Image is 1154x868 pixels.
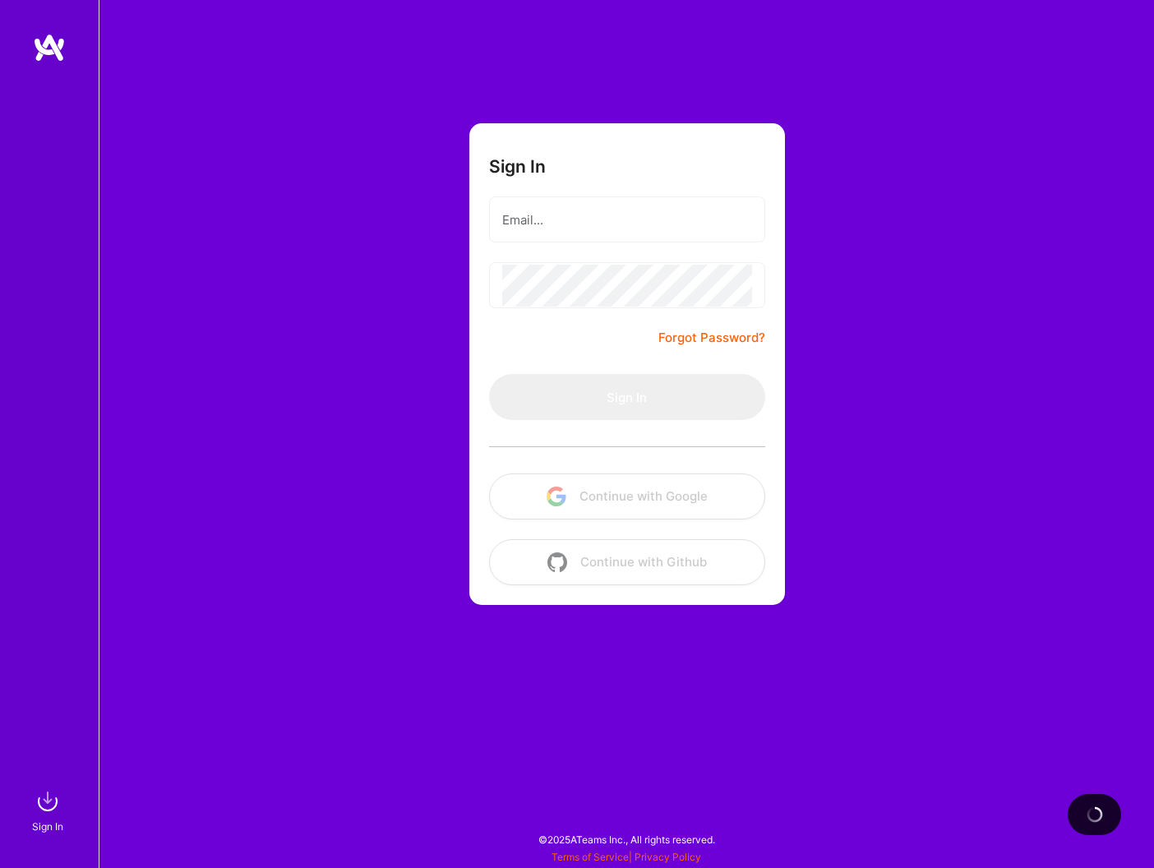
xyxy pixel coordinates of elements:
img: icon [547,487,566,506]
span: | [552,851,701,863]
h3: Sign In [489,156,546,177]
a: Terms of Service [552,851,629,863]
button: Sign In [489,374,765,420]
img: icon [547,552,567,572]
input: Email... [502,199,752,241]
a: Forgot Password? [658,328,765,348]
a: Privacy Policy [635,851,701,863]
img: sign in [31,785,64,818]
button: Continue with Google [489,473,765,519]
a: sign inSign In [35,785,64,835]
img: logo [33,33,66,62]
img: loading [1087,806,1103,823]
div: © 2025 ATeams Inc., All rights reserved. [99,819,1154,860]
div: Sign In [32,818,63,835]
button: Continue with Github [489,539,765,585]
